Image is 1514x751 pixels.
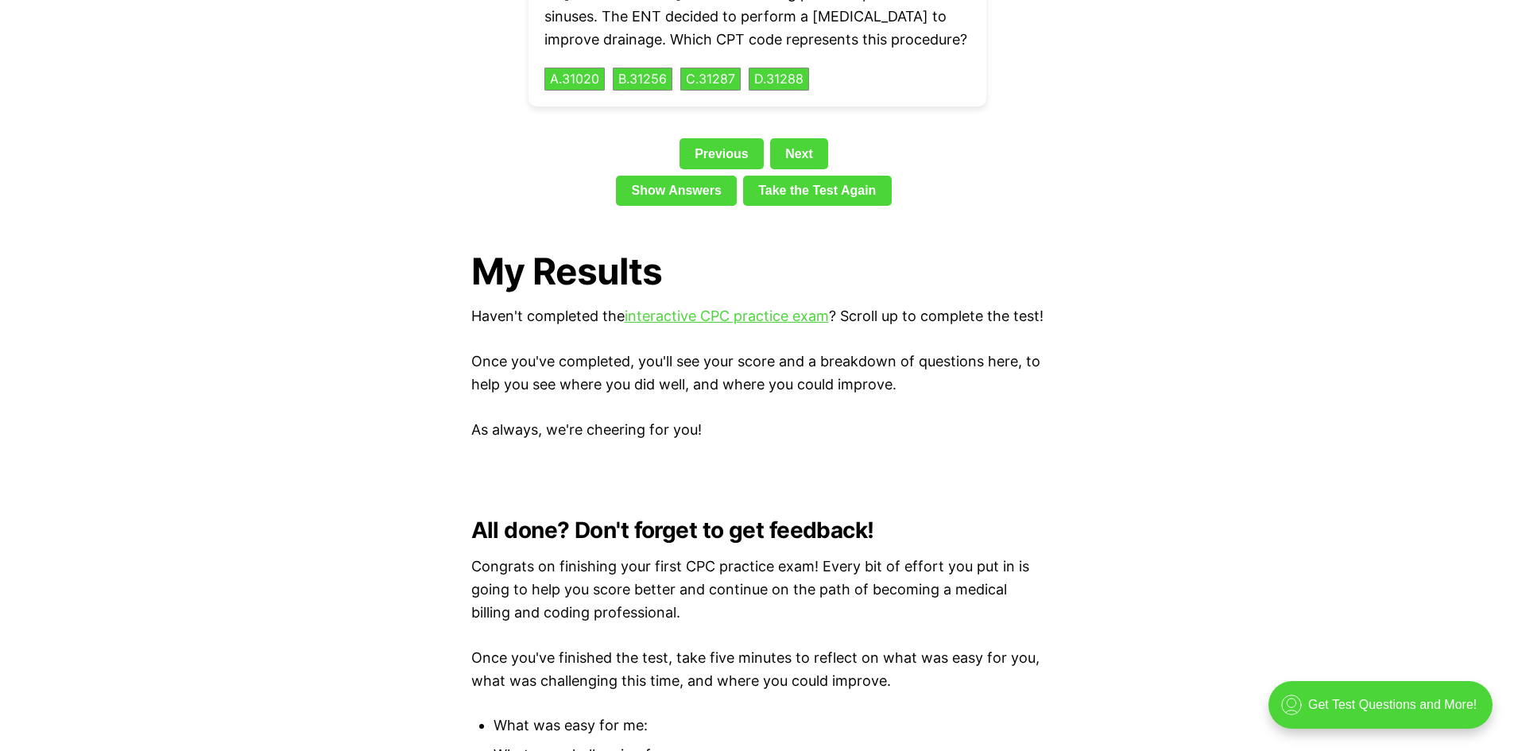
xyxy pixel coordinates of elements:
button: B.31256 [613,68,672,91]
a: Take the Test Again [743,176,892,206]
a: Previous [680,138,764,168]
p: Congrats on finishing your first CPC practice exam! Every bit of effort you put in is going to he... [471,556,1044,624]
iframe: portal-trigger [1255,673,1514,751]
p: As always, we're cheering for you! [471,419,1044,442]
h1: My Results [471,250,1044,292]
a: interactive CPC practice exam [625,308,829,324]
p: Once you've finished the test, take five minutes to reflect on what was easy for you, what was ch... [471,647,1044,693]
a: Show Answers [616,176,737,206]
button: C.31287 [680,68,741,91]
button: A.31020 [544,68,605,91]
p: Once you've completed, you'll see your score and a breakdown of questions here, to help you see w... [471,350,1044,397]
a: Next [770,138,828,168]
button: D.31288 [749,68,809,91]
h2: All done? Don't forget to get feedback! [471,517,1044,543]
p: Haven't completed the ? Scroll up to complete the test! [471,305,1044,328]
li: What was easy for me: [494,714,1044,737]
